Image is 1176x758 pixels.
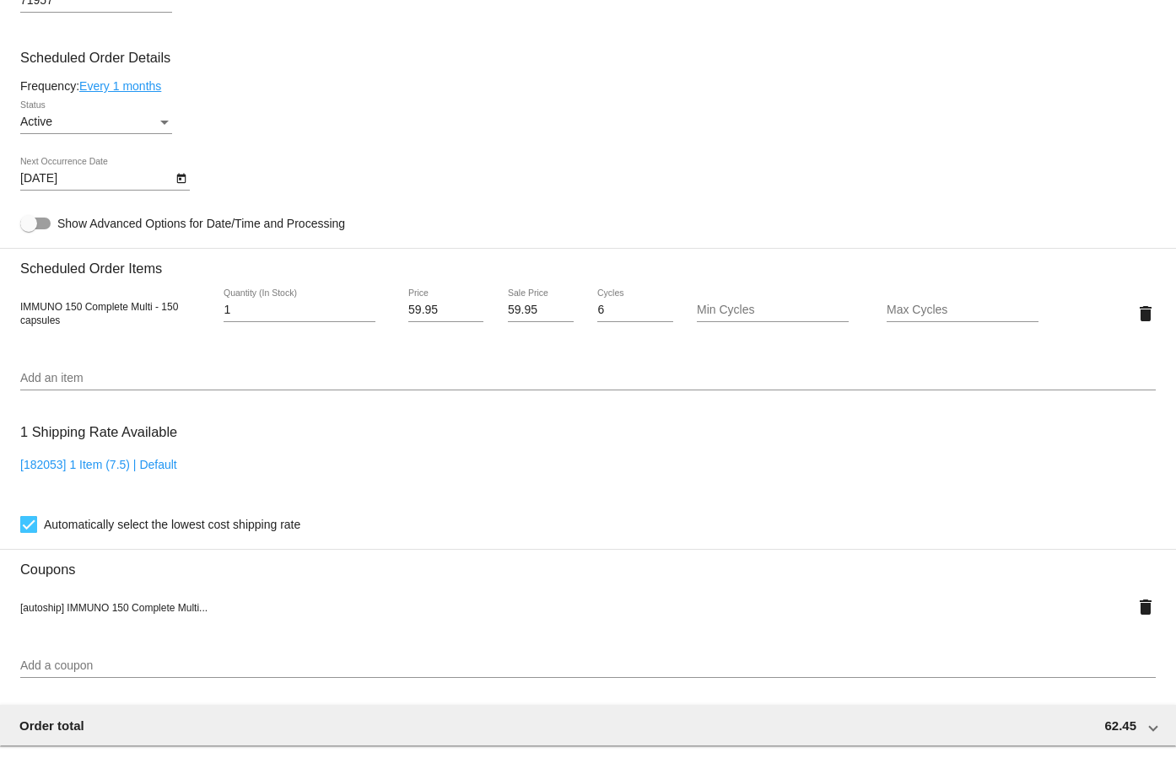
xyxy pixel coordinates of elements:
input: Next Occurrence Date [20,172,172,185]
mat-select: Status [20,116,172,129]
h3: 1 Shipping Rate Available [20,414,177,450]
input: Sale Price [508,304,574,317]
input: Add a coupon [20,659,1156,673]
input: Price [408,304,483,317]
span: [autoship] IMMUNO 150 Complete Multi... [20,602,208,614]
span: Show Advanced Options for Date/Time and Processing [57,215,345,232]
span: Active [20,115,52,128]
input: Cycles [597,304,672,317]
span: Automatically select the lowest cost shipping rate [44,514,300,535]
h3: Scheduled Order Items [20,248,1156,277]
input: Add an item [20,372,1156,385]
a: [182053] 1 Item (7.5) | Default [20,458,177,471]
input: Max Cycles [887,304,1038,317]
input: Min Cycles [697,304,849,317]
div: Frequency: [20,79,1156,93]
a: Every 1 months [79,79,161,93]
mat-icon: delete [1136,304,1156,324]
span: Order total [19,718,84,733]
h3: Scheduled Order Details [20,50,1156,66]
h3: Coupons [20,549,1156,578]
mat-icon: delete [1136,597,1156,617]
input: Quantity (In Stock) [224,304,375,317]
button: Open calendar [172,169,190,186]
span: 62.45 [1104,718,1136,733]
span: IMMUNO 150 Complete Multi - 150 capsules [20,301,178,326]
